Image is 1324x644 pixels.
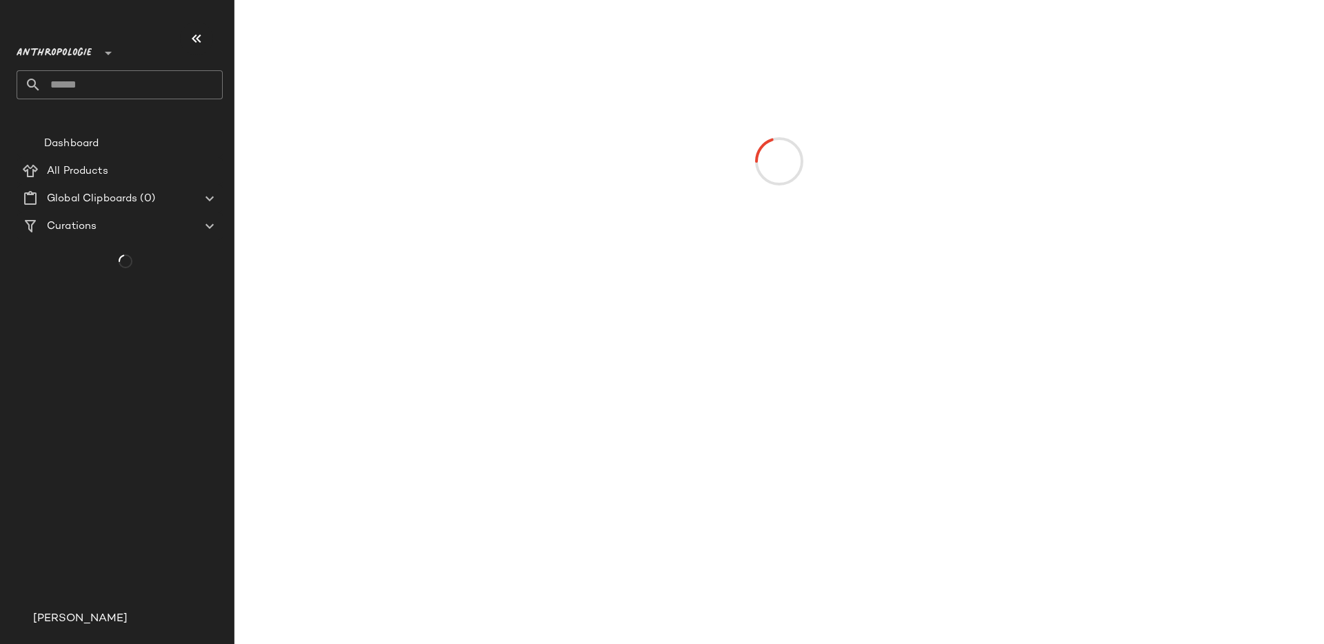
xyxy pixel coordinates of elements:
[47,163,108,179] span: All Products
[47,191,137,207] span: Global Clipboards
[33,611,128,627] span: [PERSON_NAME]
[47,219,97,234] span: Curations
[137,191,154,207] span: (0)
[44,136,99,152] span: Dashboard
[17,37,92,62] span: Anthropologie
